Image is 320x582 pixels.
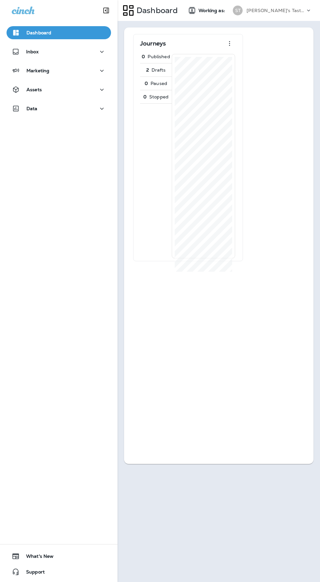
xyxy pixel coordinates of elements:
[199,8,226,13] span: Working as:
[7,565,111,578] button: Support
[142,54,145,59] p: 0
[7,102,111,115] button: Data
[152,67,166,73] p: Drafts
[140,40,166,47] p: Journeys
[145,81,148,86] p: 0
[26,68,49,73] p: Marketing
[26,87,42,92] p: Assets
[7,26,111,39] button: Dashboard
[20,569,45,577] span: Support
[233,6,243,15] div: ST
[20,554,54,561] span: What's New
[134,6,178,15] p: Dashboard
[26,30,51,35] p: Dashboard
[7,550,111,563] button: What's New
[151,81,167,86] p: Paused
[26,49,39,54] p: Inbox
[143,94,147,99] p: 0
[149,94,168,99] p: Stopped
[7,45,111,58] button: Inbox
[26,106,38,111] p: Data
[97,4,115,17] button: Collapse Sidebar
[247,8,305,13] p: [PERSON_NAME]'s Tasty Treats
[148,54,170,59] p: Published
[146,67,149,73] p: 2
[7,83,111,96] button: Assets
[7,64,111,77] button: Marketing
